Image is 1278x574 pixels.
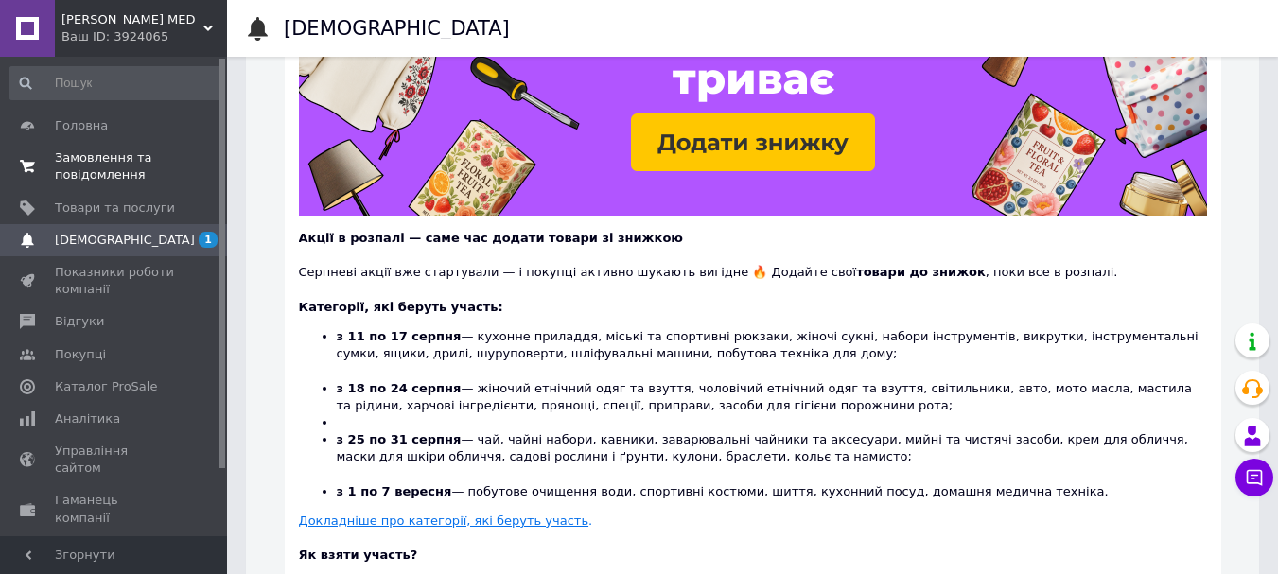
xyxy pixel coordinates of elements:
li: — кухонне приладдя, міські та спортивні рюкзаки, жіночі сукні, набори інструментів, викрутки, інс... [337,328,1207,380]
li: — жіночий етнічний одяг та взуття, чоловічий етнічний одяг та взуття, світильники, авто, мото мас... [337,380,1207,414]
b: Акції в розпалі — саме час додати товари зі знижкою [299,231,683,245]
h1: [DEMOGRAPHIC_DATA] [284,17,510,40]
span: Аналітика [55,410,120,427]
div: Серпневі акції вже стартували — і покупці активно шукають вигідне 🔥 Додайте свої , поки все в роз... [299,247,1207,281]
b: з 11 по 17 серпня [337,329,462,343]
b: з 25 по 31 серпня [337,432,462,446]
b: Як взяти участь? [299,548,418,562]
li: — побутове очищення води, спортивні костюми, шиття, кухонний посуд, домашня медична техніка. [337,483,1207,500]
button: Чат з покупцем [1235,459,1273,496]
span: Головна [55,117,108,134]
span: 1 [199,232,218,248]
b: Категорії, які беруть участь: [299,300,503,314]
a: Докладніше про категорії, які беруть участь. [299,513,593,528]
span: Замовлення та повідомлення [55,149,175,183]
input: Пошук [9,66,223,100]
span: Покупці [55,346,106,363]
div: Ваш ID: 3924065 [61,28,227,45]
span: Відгуки [55,313,104,330]
span: Каталог ProSale [55,378,157,395]
span: Управління сайтом [55,443,175,477]
b: з 18 по 24 серпня [337,381,462,395]
span: Гаманець компанії [55,492,175,526]
b: товари до знижок [856,265,986,279]
span: Solomiya MED [61,11,203,28]
u: Докладніше про категорії, які беруть участь [299,513,589,528]
b: з 1 по 7 вересня [337,484,452,498]
span: Товари та послуги [55,200,175,217]
li: — чай, чайні набори, кавники, заварювальні чайники та аксесуари, мийні та чистячі засоби, крем дл... [337,431,1207,483]
span: [DEMOGRAPHIC_DATA] [55,232,195,249]
span: Показники роботи компанії [55,264,175,298]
